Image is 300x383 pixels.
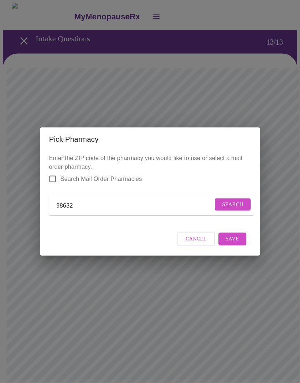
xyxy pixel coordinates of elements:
[226,235,239,244] span: Save
[56,200,213,212] input: Send a message to your care team
[215,198,251,211] button: Search
[49,133,251,145] h2: Pick Pharmacy
[185,235,207,244] span: Cancel
[177,232,215,246] button: Cancel
[222,200,243,209] span: Search
[49,154,251,221] p: Enter the ZIP code of the pharmacy you would like to use or select a mail order pharmacy.
[218,233,246,246] button: Save
[60,175,142,183] span: Search Mail Order Pharmacies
